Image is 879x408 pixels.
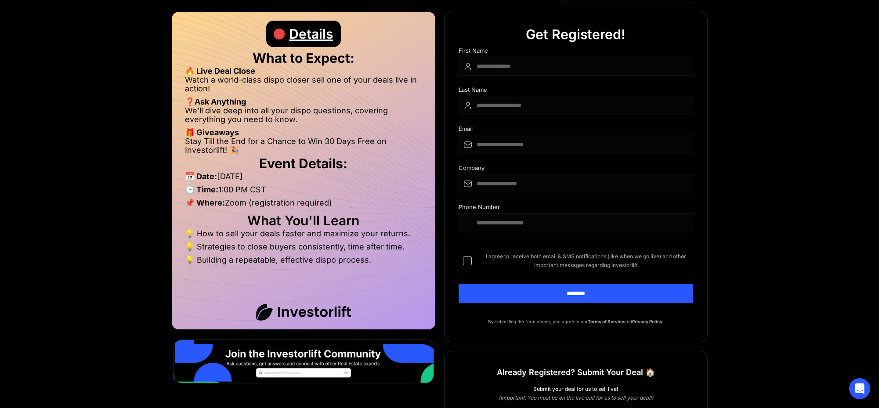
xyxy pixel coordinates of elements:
[526,21,626,47] div: Get Registered!
[459,47,693,317] form: DIspo Day Main Form
[185,172,422,185] li: [DATE]
[849,378,870,399] div: Open Intercom Messenger
[185,76,422,97] li: Watch a world-class dispo closer sell one of your deals live in action!
[185,198,225,207] strong: 📌 Where:
[253,50,354,66] strong: What to Expect:
[185,97,246,106] strong: ❓Ask Anything
[459,317,693,326] p: By submitting the form above, you agree to our and .
[185,172,217,181] strong: 📅 Date:
[185,256,422,264] li: 💡 Building a repeatable, effective dispo process.
[185,216,422,225] h2: What You'll Learn
[459,165,693,174] div: Company
[185,185,218,194] strong: 🕒 Time:
[479,252,693,270] span: I agree to receive both email & SMS notifications (like when we go live) and other important mess...
[459,204,693,213] div: Phone Number
[259,155,347,171] strong: Event Details:
[499,394,653,401] em: (Important: You must be on the live call for us to sell your deal!)
[185,185,422,199] li: 1:00 PM CST
[185,128,239,137] strong: 🎁 Giveaways
[497,365,655,380] h1: Already Registered? Submit Your Deal 🏠
[185,229,422,242] li: 💡 How to sell your deals faster and maximize your returns.
[185,106,422,128] li: We’ll dive deep into all your dispo questions, covering everything you need to know.
[185,66,255,76] strong: 🔥 Live Deal Close
[459,126,693,135] div: Email
[459,385,693,394] div: Submit your deal for us to sell live!
[185,137,422,155] li: Stay Till the End for a Chance to Win 30 Days Free on Investorlift! 🎉
[185,242,422,256] li: 💡 Strategies to close buyers consistently, time after time.
[289,21,333,47] div: Details
[185,199,422,212] li: Zoom (registration required)
[459,47,693,57] div: First Name
[459,87,693,96] div: Last Name
[632,319,662,324] a: Privacy Policy
[588,319,624,324] a: Terms of Service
